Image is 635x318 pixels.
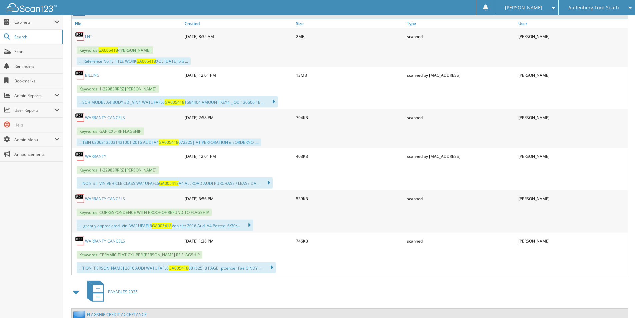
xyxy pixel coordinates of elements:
div: 539KB [294,192,406,205]
a: Type [405,19,517,28]
a: WARRANTY CANCELS [85,238,125,244]
span: [PERSON_NAME] [505,6,542,10]
span: Search [14,34,58,40]
a: FLAGSHIP CREDIT ACCEPTANCE [87,312,147,317]
span: Admin Reports [14,93,55,98]
div: [DATE] 12:01 PM [183,149,294,163]
span: PAYABLES 2025 [108,289,138,295]
a: User [517,19,628,28]
div: scanned [405,111,517,124]
div: [PERSON_NAME] [517,234,628,248]
span: Cabinets [14,19,55,25]
span: GA005418 [159,139,178,145]
div: [PERSON_NAME] [517,192,628,205]
a: BILLING [85,72,100,78]
div: ... greatly appreciated. Vin: WA1UFAFL6 Vehicle: 2016 Audi A4 Posted: 6/30/... [77,220,253,231]
div: [PERSON_NAME] [517,149,628,163]
span: Scan [14,49,59,54]
div: 746KB [294,234,406,248]
img: PDF.png [75,151,85,161]
img: PDF.png [75,236,85,246]
img: PDF.png [75,70,85,80]
a: LNT [85,34,92,39]
div: ...TION [PERSON_NAME] 2016 AUDI WA1UFAFL6 081525] 8 PAGE _pttenber Fae CINDY_... [77,262,276,273]
img: PDF.png [75,31,85,41]
span: GA005418 [159,181,179,186]
span: Keywords: CORRESPONDENCE WITH PROOF OF REFUND TO FLAGSHIP [77,209,212,216]
a: PAYABLES 2025 [83,279,138,305]
div: scanned [405,192,517,205]
span: GA005418 [152,223,172,229]
div: [DATE] 8:35 AM [183,30,294,43]
img: PDF.png [75,194,85,204]
div: [PERSON_NAME] [517,111,628,124]
div: ...SCH MODEL A4 BODY sD _VIN# WA1UFAFL6 1694404 AMOUNT KEY# _ OD 130606 1E ... [77,96,278,107]
span: Help [14,122,59,128]
a: WARRANTY [85,153,106,159]
div: scanned by [MAC_ADDRESS] [405,68,517,82]
div: 794KB [294,111,406,124]
iframe: Chat Widget [602,286,635,318]
span: Keywords: CERAMIC FLAT CXL PER [PERSON_NAME] RF FLAGSHIP [77,251,202,259]
span: GA005418 [165,99,184,105]
a: WARRANTY CANCELS [85,115,125,120]
img: scan123-logo-white.svg [7,3,57,12]
a: WARRANTY CANCELS [85,196,125,202]
span: Auffenberg Ford South [568,6,619,10]
div: [DATE] 1:38 PM [183,234,294,248]
div: scanned [405,234,517,248]
span: Keywords: 1-22983RRRZ [PERSON_NAME] [77,166,159,174]
span: GA005418 [136,58,156,64]
div: [DATE] 12:01 PM [183,68,294,82]
div: scanned [405,30,517,43]
a: File [72,19,183,28]
div: ... Reference No.1: TITLE WORK XOL [DATE] bib ... [77,57,191,65]
a: Size [294,19,406,28]
div: [PERSON_NAME] [517,68,628,82]
img: PDF.png [75,112,85,122]
div: [DATE] 2:58 PM [183,111,294,124]
span: Keywords: -[PERSON_NAME] [77,46,153,54]
span: Reminders [14,63,59,69]
span: Announcements [14,151,59,157]
div: [PERSON_NAME] [517,30,628,43]
div: ...NOIS ST. VIN VEHICLE CLASS WA1UFAFL6 A4 ALLROAD AUDI PURCHASE / LEASE DA... [77,177,273,189]
span: Bookmarks [14,78,59,84]
div: 2MB [294,30,406,43]
a: Created [183,19,294,28]
span: Keywords: 1-22983RRRZ [PERSON_NAME] [77,85,159,93]
div: [DATE] 3:56 PM [183,192,294,205]
span: User Reports [14,107,55,113]
div: 13MB [294,68,406,82]
span: Admin Menu [14,137,55,142]
div: ...TEIN 63063135031431001 2016 AUDI A4 072325| AT PERFORATION en ORDERNO .... [77,138,261,146]
div: 403KB [294,149,406,163]
div: scanned by [MAC_ADDRESS] [405,149,517,163]
span: GA005418 [98,47,118,53]
span: Keywords: GAP CXL- RF FLAGSHIP [77,127,144,135]
span: GA005418 [169,265,188,271]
